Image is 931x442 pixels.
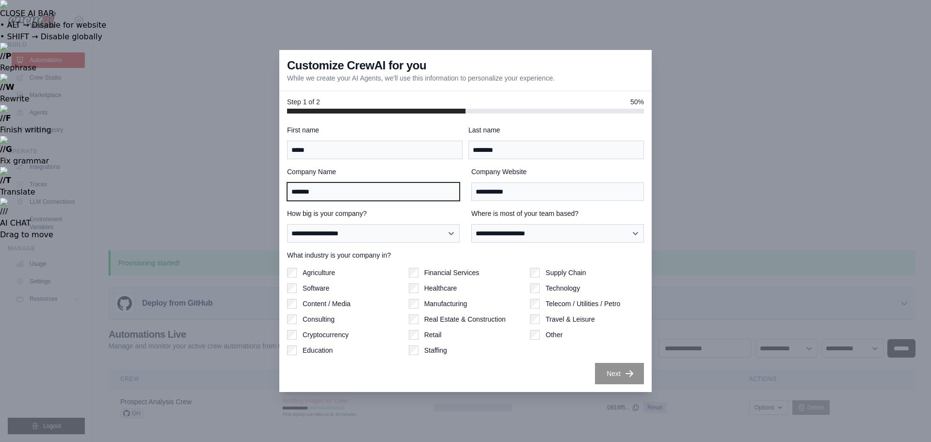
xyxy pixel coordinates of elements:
label: Consulting [303,314,335,324]
label: Telecom / Utilities / Petro [546,299,620,309]
label: Technology [546,283,580,293]
label: Manufacturing [424,299,467,309]
label: Other [546,330,562,340]
button: Next [595,363,644,384]
label: Real Estate & Construction [424,314,506,324]
label: Healthcare [424,283,457,293]
label: Education [303,345,333,355]
label: Agriculture [303,268,335,278]
label: Retail [424,330,442,340]
label: Cryptocurrency [303,330,349,340]
label: What industry is your company in? [287,250,644,260]
label: Content / Media [303,299,351,309]
label: Software [303,283,329,293]
label: Travel & Leisure [546,314,594,324]
label: Supply Chain [546,268,586,278]
label: Staffing [424,345,447,355]
label: Financial Services [424,268,480,278]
